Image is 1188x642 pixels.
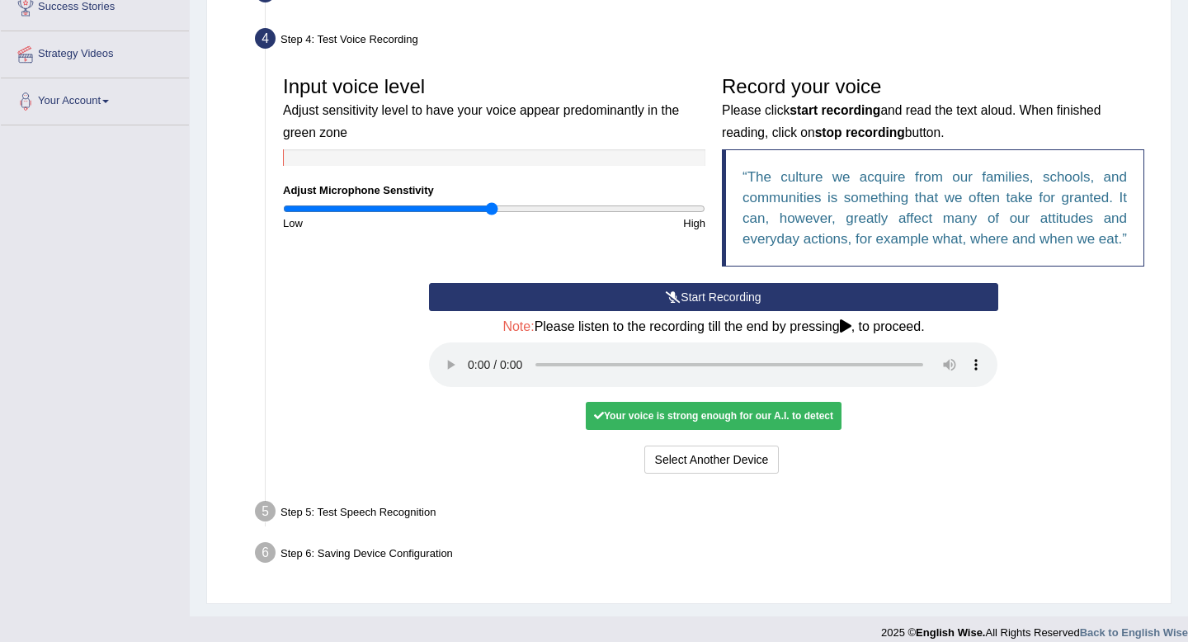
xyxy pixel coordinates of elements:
[586,402,841,430] div: Your voice is strong enough for our A.I. to detect
[247,496,1163,532] div: Step 5: Test Speech Recognition
[429,283,997,311] button: Start Recording
[283,76,705,141] h3: Input voice level
[283,103,679,139] small: Adjust sensitivity level to have your voice appear predominantly in the green zone
[275,215,494,231] div: Low
[502,319,534,333] span: Note:
[916,626,985,639] strong: English Wise.
[1,78,189,120] a: Your Account
[881,616,1188,640] div: 2025 © All Rights Reserved
[722,103,1101,139] small: Please click and read the text aloud. When finished reading, click on button.
[722,76,1144,141] h3: Record your voice
[429,319,997,334] h4: Please listen to the recording till the end by pressing , to proceed.
[742,169,1127,247] q: The culture we acquire from our families, schools, and communities is something that we often tak...
[494,215,714,231] div: High
[644,446,780,474] button: Select Another Device
[283,182,434,198] label: Adjust Microphone Senstivity
[1,31,189,73] a: Strategy Videos
[1080,626,1188,639] a: Back to English Wise
[815,125,905,139] b: stop recording
[247,537,1163,574] div: Step 6: Saving Device Configuration
[790,103,880,117] b: start recording
[247,23,1163,59] div: Step 4: Test Voice Recording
